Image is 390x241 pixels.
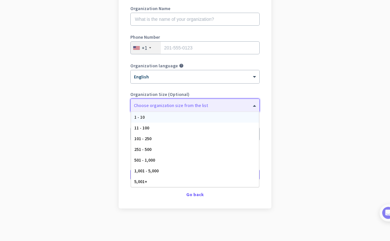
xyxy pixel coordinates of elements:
div: Go back [130,192,260,197]
label: Organization Size (Optional) [130,92,260,97]
div: Options List [131,112,259,187]
span: 1,001 - 5,000 [134,168,159,174]
i: help [179,63,184,68]
label: Organization Name [130,6,260,11]
button: Create Organization [130,169,260,181]
input: What is the name of your organization? [130,13,260,26]
div: +1 [142,45,147,51]
label: Phone Number [130,35,260,39]
label: Organization language [130,63,178,68]
label: Organization Time Zone [130,121,260,125]
span: 501 - 1,000 [134,157,155,163]
input: 201-555-0123 [130,41,260,54]
span: 101 - 250 [134,136,151,141]
span: 5,001+ [134,179,147,184]
span: 1 - 10 [134,114,145,120]
span: 11 - 100 [134,125,149,131]
span: 251 - 500 [134,146,151,152]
